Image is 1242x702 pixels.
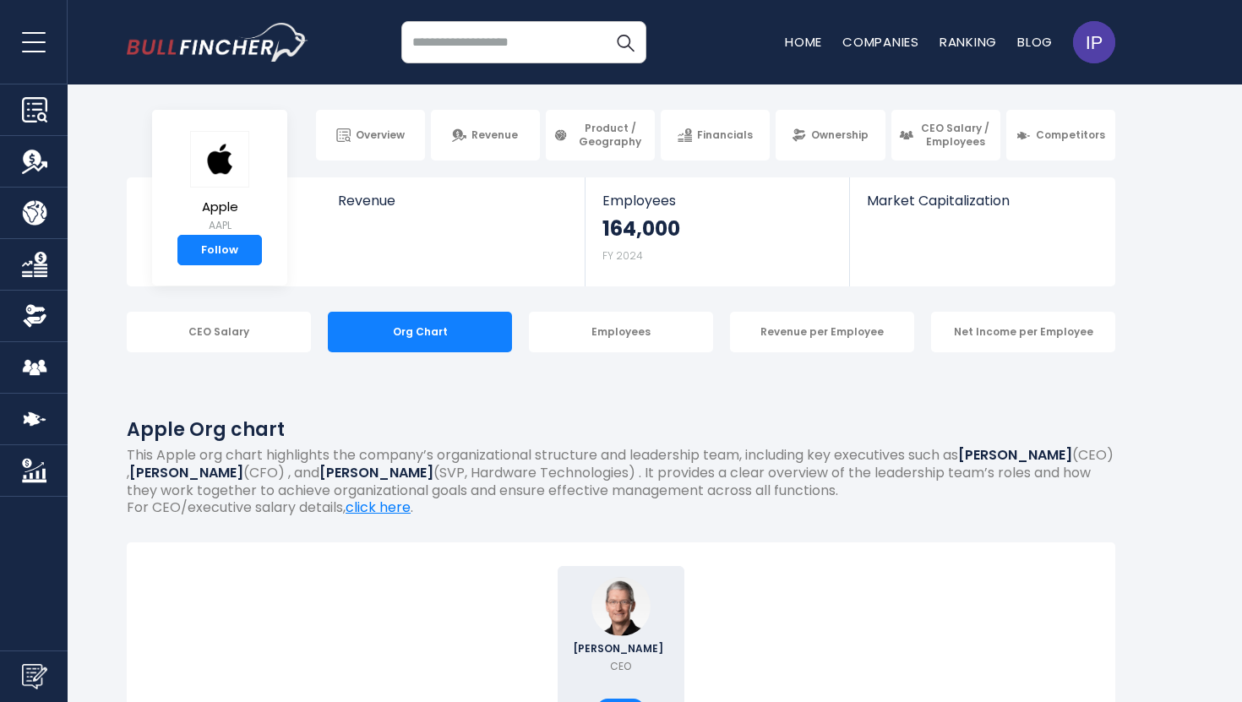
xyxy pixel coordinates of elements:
img: bullfincher logo [127,23,308,62]
img: Ownership [22,303,47,329]
a: Go to homepage [127,23,308,62]
b: [PERSON_NAME] [319,463,433,482]
a: Product / Geography [546,110,655,161]
span: Employees [602,193,831,209]
p: For CEO/executive salary details, . [127,499,1115,517]
p: This Apple org chart highlights the company’s organizational structure and leadership team, inclu... [127,447,1115,499]
span: Ownership [811,128,869,142]
b: [PERSON_NAME] [129,463,243,482]
span: [PERSON_NAME] [573,644,668,654]
a: Follow [177,235,262,265]
span: Revenue [471,128,518,142]
a: Market Capitalization [850,177,1114,237]
span: Financials [697,128,753,142]
a: click here [346,498,411,517]
strong: 164,000 [602,215,680,242]
a: Apple AAPL [189,130,250,236]
a: Revenue [321,177,586,237]
span: Overview [356,128,405,142]
a: Home [785,33,822,51]
div: Net Income per Employee [931,312,1115,352]
span: CEO Salary / Employees [918,122,993,148]
div: Org Chart [328,312,512,352]
p: CEO [610,659,631,674]
img: Tim Cook [591,577,651,636]
span: Market Capitalization [867,193,1097,209]
small: FY 2024 [602,248,643,263]
a: Ownership [776,110,885,161]
a: Companies [842,33,919,51]
div: Employees [529,312,713,352]
span: Apple [190,200,249,215]
span: Revenue [338,193,569,209]
a: Financials [661,110,770,161]
h1: Apple Org chart [127,416,1115,444]
a: Blog [1017,33,1053,51]
b: [PERSON_NAME] [958,445,1072,465]
a: Employees 164,000 FY 2024 [586,177,848,286]
a: Revenue [431,110,540,161]
button: Search [604,21,646,63]
span: Competitors [1036,128,1105,142]
a: Competitors [1006,110,1115,161]
div: CEO Salary [127,312,311,352]
a: CEO Salary / Employees [891,110,1000,161]
div: Revenue per Employee [730,312,914,352]
small: AAPL [190,218,249,233]
a: Overview [316,110,425,161]
a: Ranking [940,33,997,51]
span: Product / Geography [573,122,647,148]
